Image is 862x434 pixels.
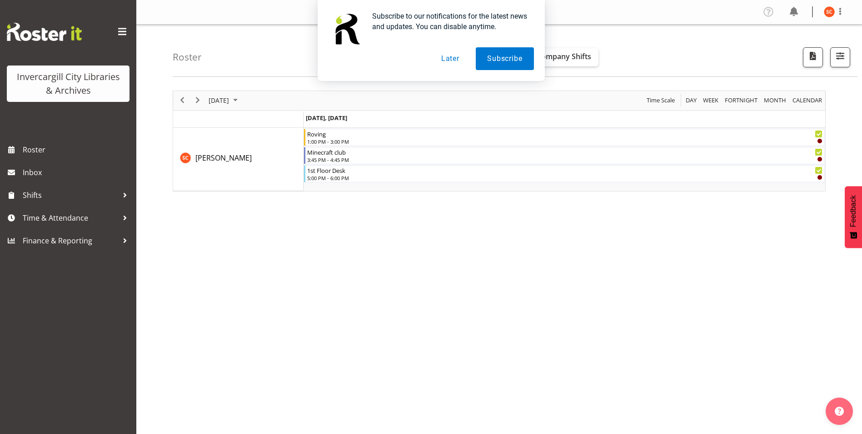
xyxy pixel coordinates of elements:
[23,166,132,179] span: Inbox
[329,11,365,47] img: notification icon
[849,195,857,227] span: Feedback
[430,47,471,70] button: Later
[476,47,533,70] button: Subscribe
[23,234,118,247] span: Finance & Reporting
[23,188,118,202] span: Shifts
[835,407,844,416] img: help-xxl-2.png
[845,186,862,248] button: Feedback - Show survey
[16,70,120,97] div: Invercargill City Libraries & Archives
[23,211,118,225] span: Time & Attendance
[23,143,132,156] span: Roster
[365,11,534,32] div: Subscribe to our notifications for the latest news and updates. You can disable anytime.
